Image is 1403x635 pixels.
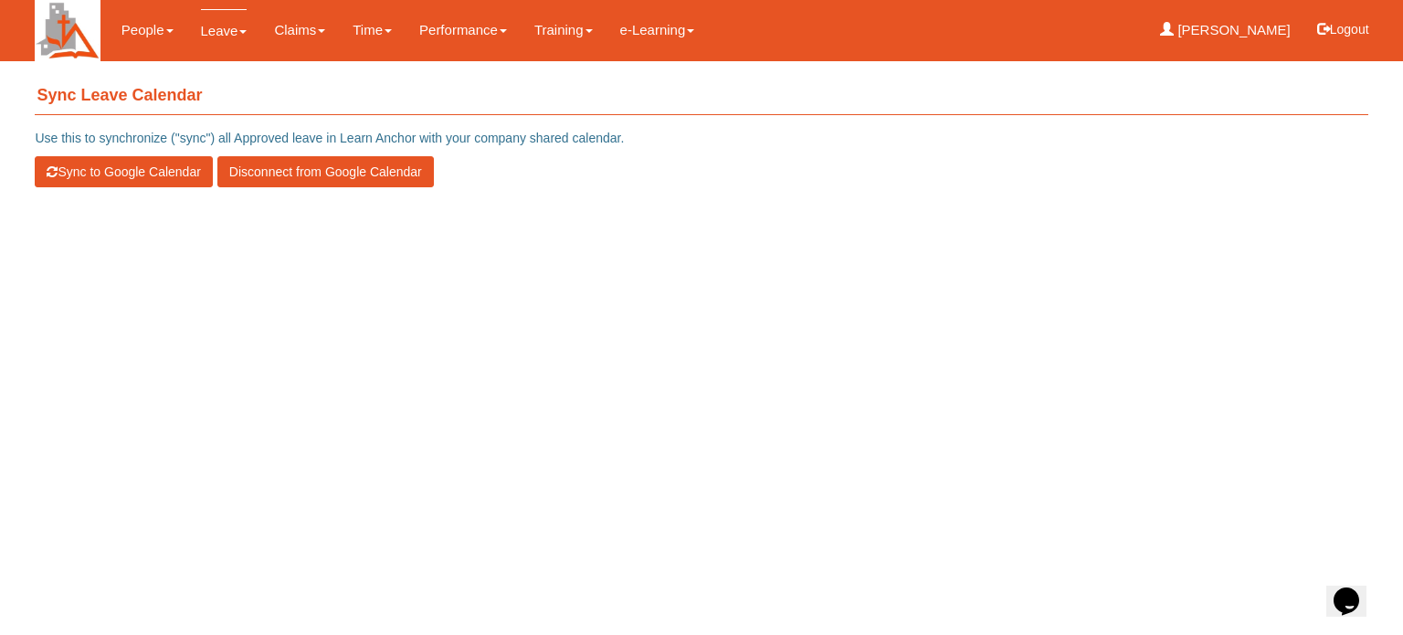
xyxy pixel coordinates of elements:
a: Claims [274,9,325,51]
a: Training [534,9,593,51]
a: Leave [201,9,248,52]
a: [PERSON_NAME] [1160,9,1291,51]
a: People [121,9,174,51]
button: Logout [1304,7,1382,51]
a: Performance [419,9,507,51]
a: Time [353,9,392,51]
iframe: chat widget [1326,562,1385,617]
a: e-Learning [620,9,695,51]
p: Use this to synchronize ("sync") all Approved leave in Learn Anchor with your company shared cale... [35,129,1367,147]
h4: Sync Leave Calendar [35,78,1367,115]
button: Disconnect from Google Calendar [217,156,434,187]
button: Sync to Google Calendar [35,156,212,187]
